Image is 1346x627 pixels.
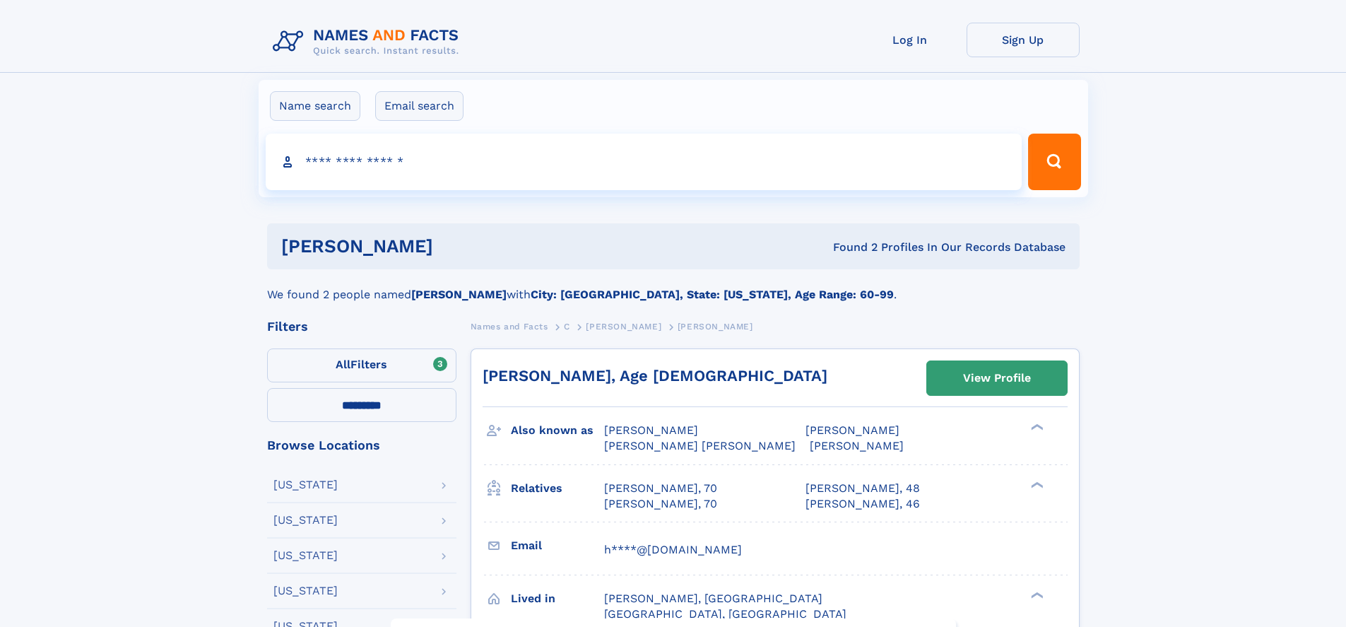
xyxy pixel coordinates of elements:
[1027,480,1044,489] div: ❯
[604,423,698,437] span: [PERSON_NAME]
[963,362,1031,394] div: View Profile
[267,23,471,61] img: Logo Names and Facts
[678,322,753,332] span: [PERSON_NAME]
[336,358,350,371] span: All
[270,91,360,121] label: Name search
[586,317,661,335] a: [PERSON_NAME]
[281,238,633,255] h1: [PERSON_NAME]
[604,481,717,496] a: [PERSON_NAME], 70
[586,322,661,332] span: [PERSON_NAME]
[511,476,604,500] h3: Relatives
[471,317,548,335] a: Names and Facts
[1027,590,1044,599] div: ❯
[511,534,604,558] h3: Email
[564,322,570,332] span: C
[411,288,507,301] b: [PERSON_NAME]
[273,515,338,526] div: [US_STATE]
[1027,423,1044,432] div: ❯
[604,592,822,605] span: [PERSON_NAME], [GEOGRAPHIC_DATA]
[604,496,717,512] a: [PERSON_NAME], 70
[604,439,796,452] span: [PERSON_NAME] [PERSON_NAME]
[511,587,604,611] h3: Lived in
[375,91,464,121] label: Email search
[854,23,967,57] a: Log In
[927,361,1067,395] a: View Profile
[805,481,920,496] a: [PERSON_NAME], 48
[805,496,920,512] a: [PERSON_NAME], 46
[267,269,1080,303] div: We found 2 people named with .
[273,479,338,491] div: [US_STATE]
[1028,134,1080,190] button: Search Button
[810,439,904,452] span: [PERSON_NAME]
[564,317,570,335] a: C
[531,288,894,301] b: City: [GEOGRAPHIC_DATA], State: [US_STATE], Age Range: 60-99
[266,134,1022,190] input: search input
[511,418,604,443] h3: Also known as
[267,320,456,333] div: Filters
[267,439,456,452] div: Browse Locations
[267,348,456,382] label: Filters
[273,585,338,597] div: [US_STATE]
[604,607,846,621] span: [GEOGRAPHIC_DATA], [GEOGRAPHIC_DATA]
[967,23,1080,57] a: Sign Up
[633,240,1065,255] div: Found 2 Profiles In Our Records Database
[483,367,827,385] a: [PERSON_NAME], Age [DEMOGRAPHIC_DATA]
[273,550,338,561] div: [US_STATE]
[805,423,899,437] span: [PERSON_NAME]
